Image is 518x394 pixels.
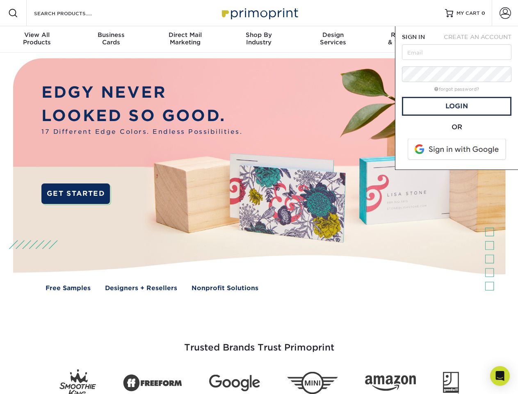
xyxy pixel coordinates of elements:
p: EDGY NEVER [41,81,242,104]
div: Industry [222,31,296,46]
a: Resources& Templates [370,26,444,53]
span: Business [74,31,148,39]
a: Direct MailMarketing [148,26,222,53]
span: Resources [370,31,444,39]
div: & Templates [370,31,444,46]
span: 17 Different Edge Colors. Endless Possibilities. [41,127,242,137]
h3: Trusted Brands Trust Primoprint [19,323,499,363]
a: GET STARTED [41,183,110,204]
a: Login [402,97,511,116]
a: Nonprofit Solutions [192,284,258,293]
a: Shop ByIndustry [222,26,296,53]
div: Marketing [148,31,222,46]
iframe: Google Customer Reviews [2,369,70,391]
img: Goodwill [443,372,459,394]
input: SEARCH PRODUCTS..... [33,8,113,18]
span: 0 [481,10,485,16]
a: DesignServices [296,26,370,53]
span: MY CART [456,10,480,17]
div: Services [296,31,370,46]
span: Design [296,31,370,39]
p: LOOKED SO GOOD. [41,104,242,128]
div: Cards [74,31,148,46]
div: Open Intercom Messenger [490,366,510,386]
img: Primoprint [218,4,300,22]
span: Shop By [222,31,296,39]
a: forgot password? [434,87,479,92]
span: SIGN IN [402,34,425,40]
a: Designers + Resellers [105,284,177,293]
div: OR [402,122,511,132]
img: Google [209,375,260,392]
span: Direct Mail [148,31,222,39]
a: BusinessCards [74,26,148,53]
span: CREATE AN ACCOUNT [444,34,511,40]
input: Email [402,44,511,60]
a: Free Samples [46,284,91,293]
img: Amazon [365,376,416,391]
